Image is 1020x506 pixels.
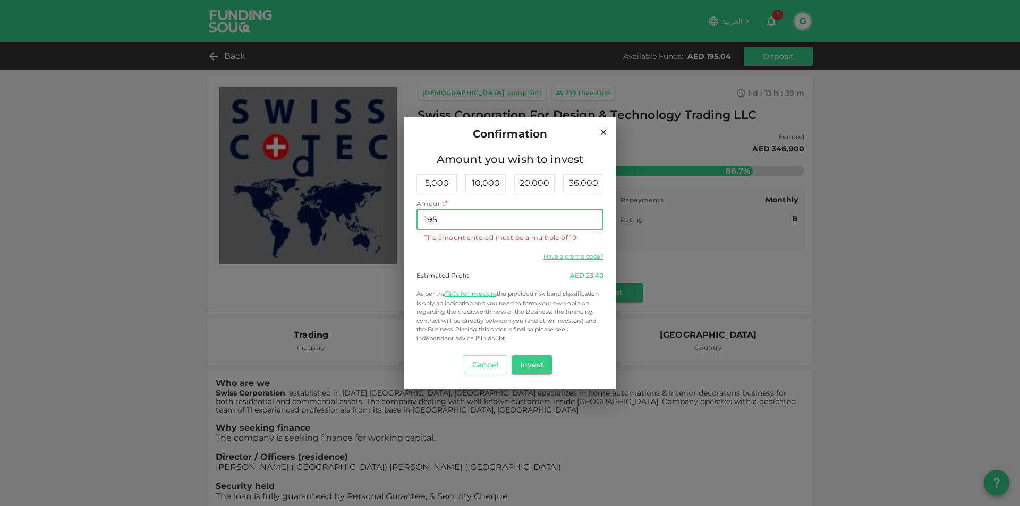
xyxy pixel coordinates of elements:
div: 23.40 [570,271,603,280]
div: 20,000 [514,174,555,192]
span: Amount [416,200,445,208]
p: the provided risk band classification is only an indication and you need to form your own opinion... [416,289,603,343]
span: As per the [416,290,445,297]
button: Cancel [464,355,507,374]
button: Invest [512,355,552,374]
span: The amount entered must be a multiple of 10 [424,234,576,242]
a: T&Cs for Investors, [445,290,497,297]
div: 5,000 [416,174,457,192]
span: Amount you wish to invest [416,151,603,168]
a: Have a promo code? [543,253,603,260]
div: Estimated Profit [416,271,469,280]
div: 10,000 [465,174,506,192]
span: Confirmation [473,125,548,142]
input: amount [416,209,603,230]
span: AED [570,271,584,279]
div: 36,000 [563,174,603,192]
